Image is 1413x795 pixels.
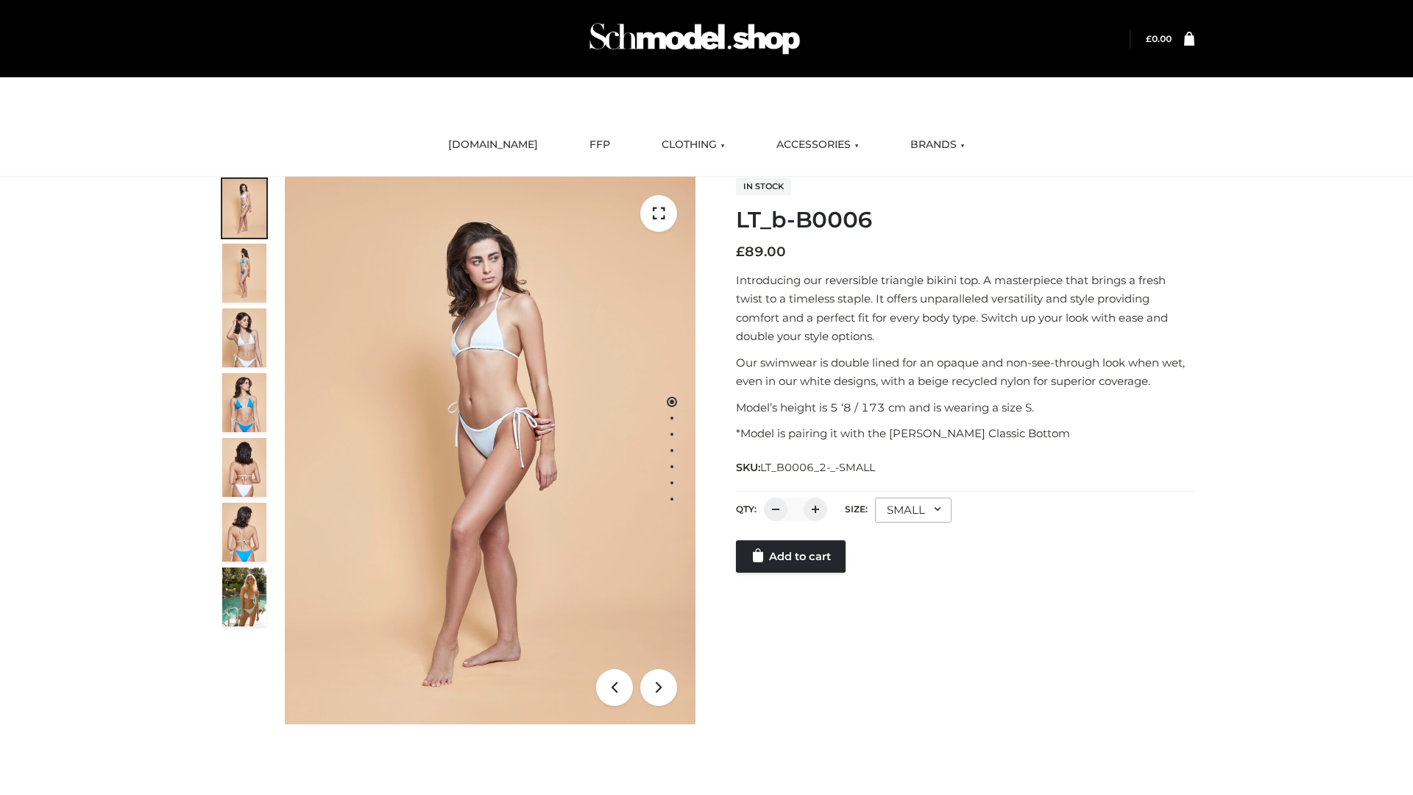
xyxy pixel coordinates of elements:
bdi: 89.00 [736,244,786,260]
img: ArielClassicBikiniTop_CloudNine_AzureSky_OW114ECO_4-scaled.jpg [222,373,266,432]
img: ArielClassicBikiniTop_CloudNine_AzureSky_OW114ECO_8-scaled.jpg [222,503,266,562]
a: £0.00 [1146,33,1172,44]
a: ACCESSORIES [765,129,870,161]
img: ArielClassicBikiniTop_CloudNine_AzureSky_OW114ECO_2-scaled.jpg [222,244,266,303]
a: FFP [578,129,621,161]
h1: LT_b-B0006 [736,207,1194,233]
img: ArielClassicBikiniTop_CloudNine_AzureSky_OW114ECO_1-scaled.jpg [222,179,266,238]
a: [DOMAIN_NAME] [437,129,549,161]
p: Introducing our reversible triangle bikini top. A masterpiece that brings a fresh twist to a time... [736,271,1194,346]
span: £ [736,244,745,260]
span: £ [1146,33,1152,44]
img: ArielClassicBikiniTop_CloudNine_AzureSky_OW114ECO_3-scaled.jpg [222,308,266,367]
a: BRANDS [899,129,976,161]
p: Our swimwear is double lined for an opaque and non-see-through look when wet, even in our white d... [736,353,1194,391]
label: QTY: [736,504,757,515]
span: LT_B0006_2-_-SMALL [760,461,875,474]
span: SKU: [736,459,877,476]
label: Size: [845,504,868,515]
img: Schmodel Admin 964 [584,10,805,68]
a: CLOTHING [651,129,736,161]
bdi: 0.00 [1146,33,1172,44]
a: Add to cart [736,540,846,573]
div: SMALL [875,498,952,523]
span: In stock [736,177,791,195]
img: ArielClassicBikiniTop_CloudNine_AzureSky_OW114ECO_7-scaled.jpg [222,438,266,497]
img: Arieltop_CloudNine_AzureSky2.jpg [222,568,266,626]
img: ArielClassicBikiniTop_CloudNine_AzureSky_OW114ECO_1 [285,177,695,724]
p: *Model is pairing it with the [PERSON_NAME] Classic Bottom [736,424,1194,443]
p: Model’s height is 5 ‘8 / 173 cm and is wearing a size S. [736,398,1194,417]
